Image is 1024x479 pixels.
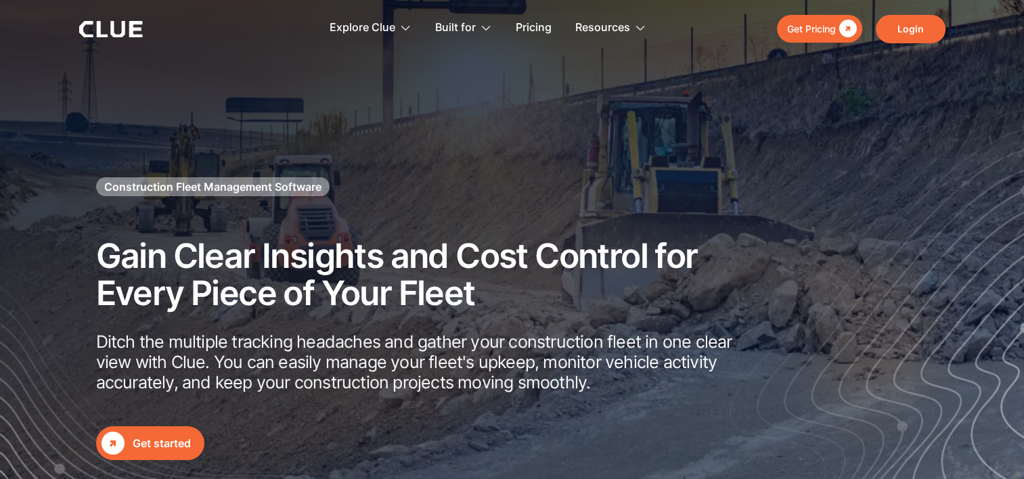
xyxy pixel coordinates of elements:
[575,7,630,49] div: Resources
[435,7,476,49] div: Built for
[104,179,321,194] h1: Construction Fleet Management Software
[330,7,395,49] div: Explore Clue
[96,426,204,460] a: Get started
[516,7,552,49] a: Pricing
[435,7,492,49] div: Built for
[133,435,191,452] div: Get started
[96,332,739,392] p: Ditch the multiple tracking headaches and gather your construction fleet in one clear view with C...
[102,432,125,455] div: 
[876,15,945,43] a: Login
[777,15,862,43] a: Get Pricing
[330,7,411,49] div: Explore Clue
[96,237,739,312] h2: Gain Clear Insights and Cost Control for Every Piece of Your Fleet
[836,20,857,37] div: 
[787,20,836,37] div: Get Pricing
[575,7,646,49] div: Resources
